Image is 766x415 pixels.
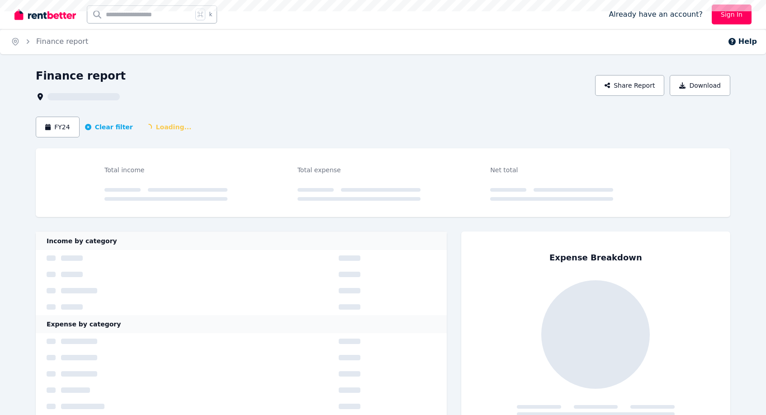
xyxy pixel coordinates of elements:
a: Sign In [712,5,752,24]
div: Expense by category [36,315,447,333]
button: FY24 [36,117,80,137]
img: RentBetter [14,8,76,21]
a: Finance report [36,37,88,46]
div: Total income [104,165,227,175]
span: Loading... [138,119,199,135]
button: Share Report [595,75,665,96]
div: Total expense [298,165,421,175]
button: Clear filter [85,123,133,132]
div: Income by category [36,232,447,250]
div: Net total [490,165,613,175]
button: Help [728,36,757,47]
div: Expense Breakdown [549,251,642,264]
span: k [209,11,212,18]
h1: Finance report [36,69,126,83]
span: Already have an account? [609,9,703,20]
button: Download [670,75,730,96]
